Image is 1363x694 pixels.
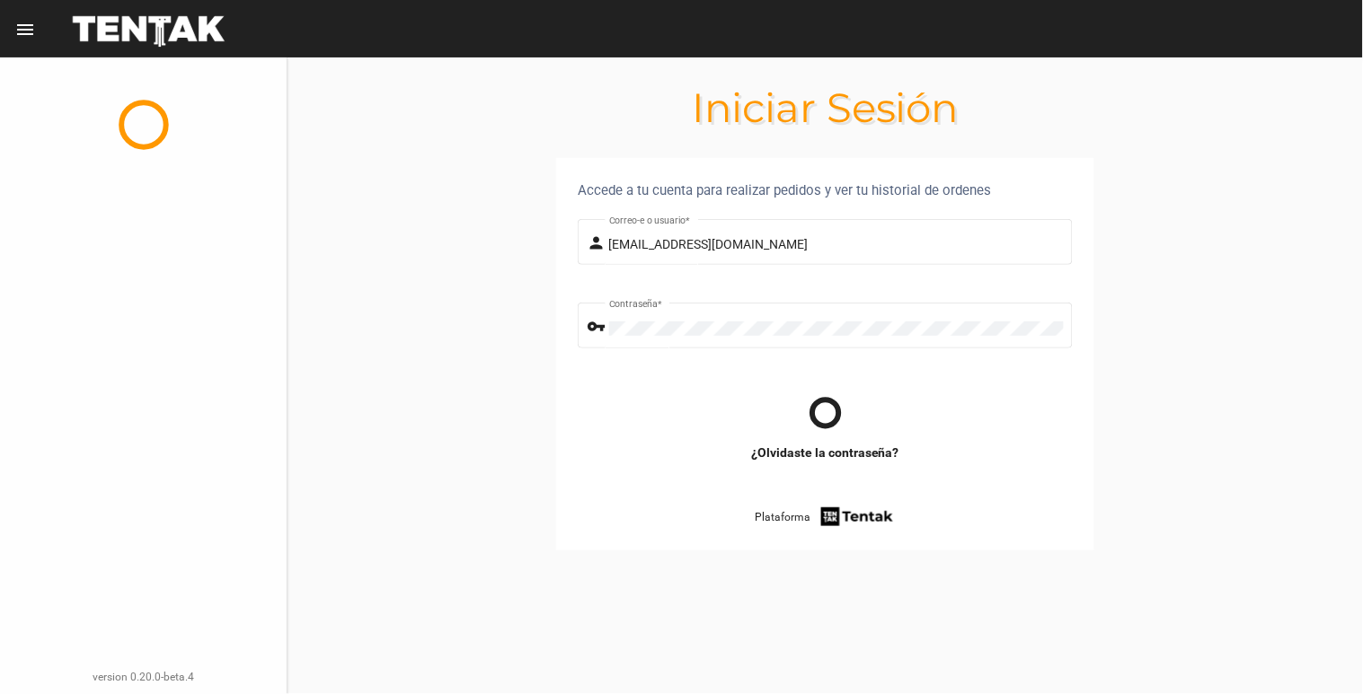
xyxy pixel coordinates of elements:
span: Plataforma [755,508,810,526]
mat-icon: vpn_key [588,316,609,338]
img: tentak-firm.png [819,505,896,529]
a: Plataforma [755,505,896,529]
a: ¿Olvidaste la contraseña? [751,444,899,461]
mat-icon: person [588,233,609,254]
div: Accede a tu cuenta para realizar pedidos y ver tu historial de ordenes [578,180,1073,201]
div: version 0.20.0-beta.4 [14,668,272,686]
h1: Iniciar Sesión [288,93,1363,122]
mat-icon: menu [14,19,36,40]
